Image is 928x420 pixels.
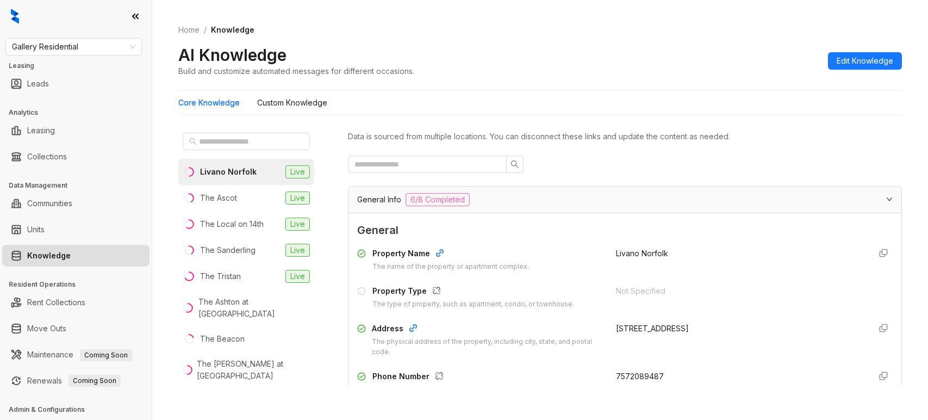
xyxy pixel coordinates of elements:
[204,24,207,36] li: /
[406,193,470,206] span: 6/8 Completed
[2,120,150,141] li: Leasing
[27,219,45,240] a: Units
[2,245,150,267] li: Knowledge
[372,299,574,310] div: The type of property, such as apartment, condo, or townhouse.
[9,181,152,190] h3: Data Management
[357,222,893,239] span: General
[616,285,862,297] div: Not Specified
[510,160,519,169] span: search
[178,65,414,77] div: Build and customize automated messages for different occasions.
[12,39,135,55] span: Gallery Residential
[27,370,121,392] a: RenewalsComing Soon
[2,344,150,366] li: Maintenance
[200,270,241,282] div: The Tristan
[2,370,150,392] li: Renewals
[27,245,71,267] a: Knowledge
[616,249,668,258] span: Livano Norfolk
[68,375,121,387] span: Coming Soon
[2,193,150,214] li: Communities
[372,370,568,385] div: Phone Number
[200,333,245,345] div: The Beacon
[27,292,85,313] a: Rent Collections
[257,97,327,109] div: Custom Knowledge
[837,55,893,67] span: Edit Knowledge
[616,323,862,335] div: [STREET_ADDRESS]
[2,292,150,313] li: Rent Collections
[9,61,152,71] h3: Leasing
[828,52,902,70] button: Edit Knowledge
[11,9,19,24] img: logo
[2,318,150,339] li: Move Outs
[285,270,310,283] span: Live
[9,108,152,118] h3: Analytics
[285,218,310,231] span: Live
[27,318,66,339] a: Move Outs
[178,45,287,65] h2: AI Knowledge
[372,323,603,337] div: Address
[27,193,72,214] a: Communities
[348,131,902,143] div: Data is sourced from multiple locations. You can disconnect these links and update the content as...
[2,146,150,168] li: Collections
[616,372,664,381] span: 7572089487
[372,262,529,272] div: The name of the property or apartment complex.
[211,25,254,34] span: Knowledge
[372,385,568,395] div: The contact phone number for the property or leasing office.
[200,192,237,204] div: The Ascot
[200,166,257,178] div: Livano Norfolk
[2,73,150,95] li: Leads
[372,337,603,357] div: The physical address of the property, including city, state, and postal code.
[9,280,152,289] h3: Resident Operations
[285,192,310,205] span: Live
[27,120,55,141] a: Leasing
[285,165,310,178] span: Live
[200,218,264,230] div: The Local on 14th
[886,196,893,202] span: expanded
[178,97,240,109] div: Core Knowledge
[372,285,574,299] div: Property Type
[27,73,49,95] a: Leads
[197,358,310,382] div: The [PERSON_NAME] at [GEOGRAPHIC_DATA]
[348,187,901,213] div: General Info6/8 Completed
[189,138,197,145] span: search
[2,219,150,240] li: Units
[27,146,67,168] a: Collections
[200,244,256,256] div: The Sanderling
[198,296,310,320] div: The Ashton at [GEOGRAPHIC_DATA]
[357,194,401,206] span: General Info
[80,349,132,361] span: Coming Soon
[176,24,202,36] a: Home
[9,405,152,415] h3: Admin & Configurations
[372,248,529,262] div: Property Name
[285,244,310,257] span: Live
